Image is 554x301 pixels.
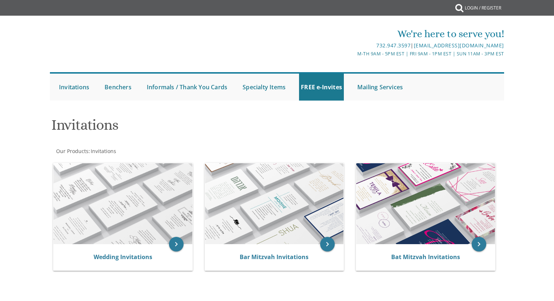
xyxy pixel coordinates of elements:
[90,148,116,155] a: Invitations
[240,253,309,261] a: Bar Mitzvah Invitations
[91,148,116,155] span: Invitations
[391,253,460,261] a: Bat Mitzvah Invitations
[169,237,184,251] a: keyboard_arrow_right
[320,237,335,251] a: keyboard_arrow_right
[355,74,405,101] a: Mailing Services
[202,50,504,58] div: M-Th 9am - 5pm EST | Fri 9am - 1pm EST | Sun 11am - 3pm EST
[205,163,344,244] img: Bar Mitzvah Invitations
[145,74,229,101] a: Informals / Thank You Cards
[50,148,277,155] div: :
[94,253,152,261] a: Wedding Invitations
[472,237,486,251] a: keyboard_arrow_right
[356,163,495,244] img: Bat Mitzvah Invitations
[202,27,504,41] div: We're here to serve you!
[376,42,410,49] a: 732.947.3597
[57,74,91,101] a: Invitations
[51,117,349,138] h1: Invitations
[55,148,89,155] a: Our Products
[202,41,504,50] div: |
[103,74,133,101] a: Benchers
[54,163,192,244] img: Wedding Invitations
[299,74,344,101] a: FREE e-Invites
[241,74,287,101] a: Specialty Items
[414,42,504,49] a: [EMAIL_ADDRESS][DOMAIN_NAME]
